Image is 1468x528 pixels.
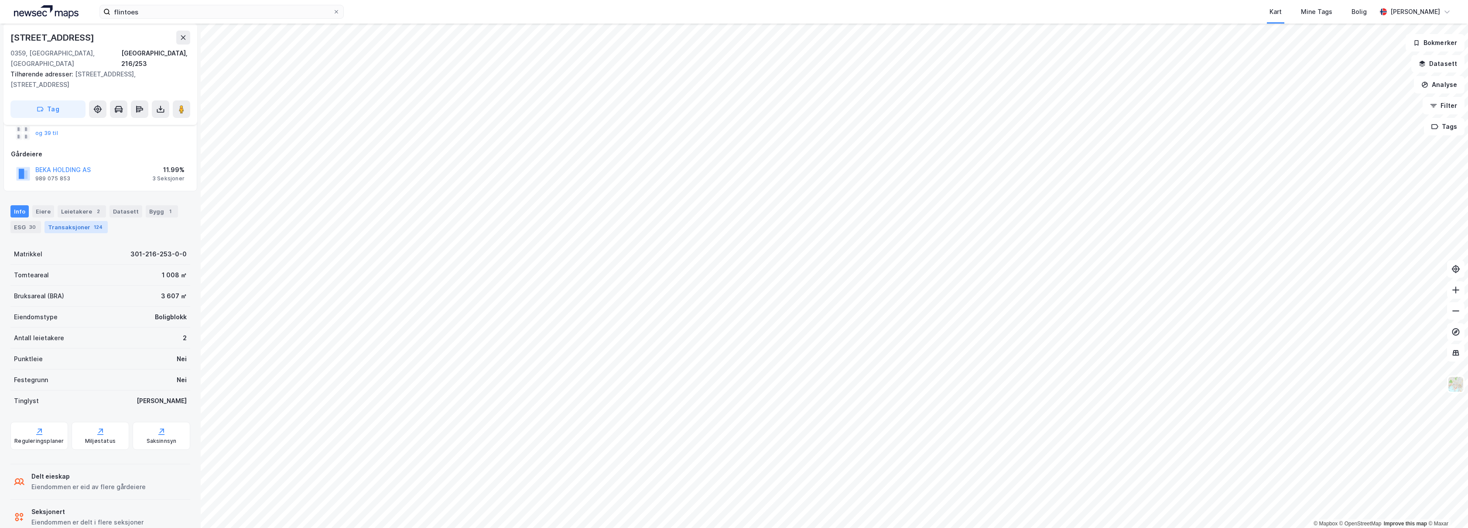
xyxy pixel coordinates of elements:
div: Datasett [110,205,142,217]
div: Eiere [32,205,54,217]
div: 2 [94,207,103,216]
button: Datasett [1411,55,1465,72]
div: Matrikkel [14,249,42,259]
div: Eiendommen er delt i flere seksjoner [31,517,144,528]
div: [PERSON_NAME] [1390,7,1440,17]
div: 30 [27,223,38,231]
input: Søk på adresse, matrikkel, gårdeiere, leietakere eller personer [110,5,333,18]
div: Eiendommen er eid av flere gårdeiere [31,482,146,492]
div: Bruksareal (BRA) [14,291,64,301]
div: Transaksjoner [44,221,108,233]
div: [STREET_ADDRESS], [STREET_ADDRESS] [10,69,183,90]
div: Tinglyst [14,396,39,406]
div: Gårdeiere [11,149,190,159]
div: Antall leietakere [14,333,64,343]
a: Improve this map [1384,521,1427,527]
div: 2 [183,333,187,343]
div: Bygg [146,205,178,217]
a: OpenStreetMap [1339,521,1382,527]
div: 1 [166,207,175,216]
div: Kontrollprogram for chat [1424,486,1468,528]
div: Tomteareal [14,270,49,280]
div: Kart [1270,7,1282,17]
div: Nei [177,375,187,385]
div: Bolig [1352,7,1367,17]
div: [STREET_ADDRESS] [10,31,96,45]
div: 301-216-253-0-0 [130,249,187,259]
button: Analyse [1414,76,1465,93]
img: Z [1447,376,1464,393]
div: Festegrunn [14,375,48,385]
div: Seksjonert [31,507,144,517]
div: 11.99% [152,165,185,175]
button: Bokmerker [1406,34,1465,52]
div: [GEOGRAPHIC_DATA], 216/253 [121,48,190,69]
button: Tag [10,100,86,118]
div: 1 008 ㎡ [162,270,187,280]
div: 3 607 ㎡ [161,291,187,301]
div: Nei [177,354,187,364]
div: 989 075 853 [35,175,70,182]
button: Tags [1424,118,1465,135]
span: Tilhørende adresser: [10,70,75,78]
div: Miljøstatus [85,438,116,445]
div: Delt eieskap [31,471,146,482]
button: Filter [1423,97,1465,114]
div: Boligblokk [155,312,187,322]
div: Saksinnsyn [147,438,177,445]
div: [PERSON_NAME] [137,396,187,406]
div: Info [10,205,29,217]
iframe: Chat Widget [1424,486,1468,528]
div: Eiendomstype [14,312,58,322]
div: 124 [92,223,104,231]
div: 0359, [GEOGRAPHIC_DATA], [GEOGRAPHIC_DATA] [10,48,121,69]
div: Mine Tags [1301,7,1332,17]
img: logo.a4113a55bc3d86da70a041830d287a7e.svg [14,5,79,18]
a: Mapbox [1314,521,1338,527]
div: 3 Seksjoner [152,175,185,182]
div: ESG [10,221,41,233]
div: Leietakere [58,205,106,217]
div: Punktleie [14,354,43,364]
div: Reguleringsplaner [14,438,64,445]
